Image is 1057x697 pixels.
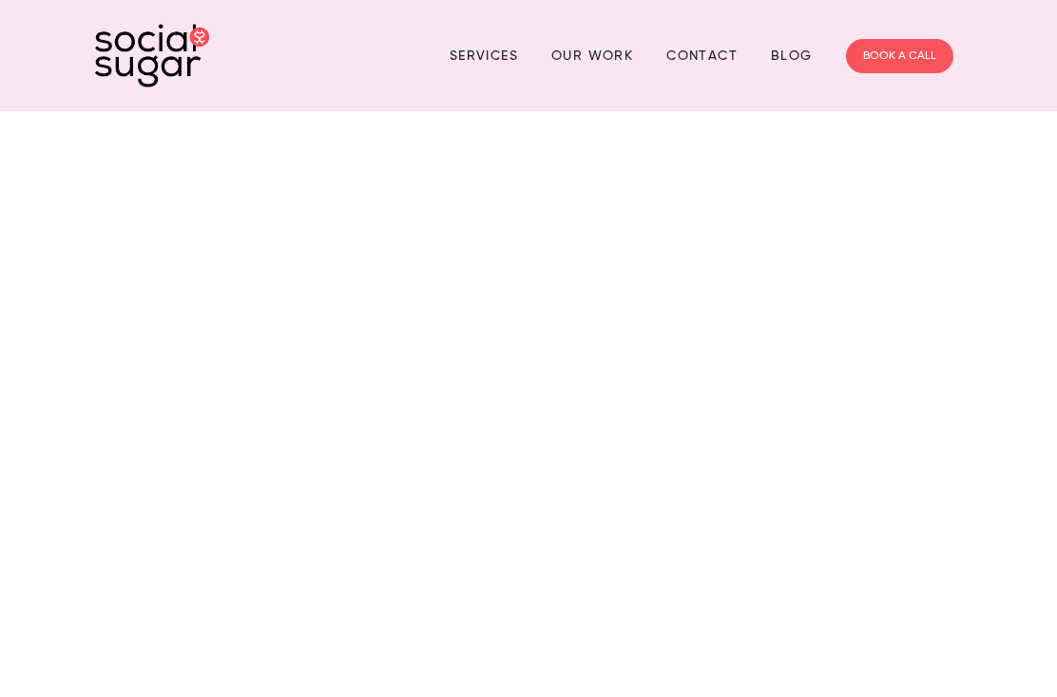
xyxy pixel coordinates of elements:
img: SocialSugar [95,24,209,87]
a: Services [450,41,518,70]
a: Blog [771,41,813,70]
a: Contact [666,41,738,70]
a: Our Work [551,41,633,70]
a: BOOK A CALL [846,39,953,73]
